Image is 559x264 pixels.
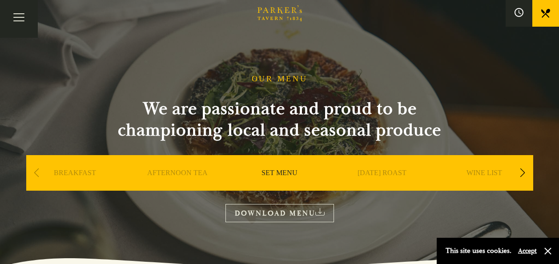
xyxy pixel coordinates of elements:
a: WINE LIST [467,168,502,204]
div: 4 / 9 [333,155,431,217]
h1: OUR MENU [252,74,308,84]
div: Next slide [517,163,529,183]
div: 3 / 9 [231,155,329,217]
div: 5 / 9 [435,155,533,217]
button: Accept [518,247,537,255]
a: SET MENU [261,168,298,204]
p: This site uses cookies. [446,244,511,257]
div: 1 / 9 [26,155,124,217]
a: [DATE] ROAST [358,168,406,204]
a: BREAKFAST [54,168,96,204]
button: Close and accept [543,247,552,256]
div: Previous slide [31,163,43,183]
a: AFTERNOON TEA [147,168,208,204]
h2: We are passionate and proud to be championing local and seasonal produce [102,98,458,141]
div: 2 / 9 [129,155,226,217]
a: DOWNLOAD MENU [225,204,334,222]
